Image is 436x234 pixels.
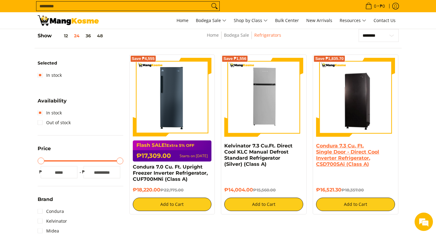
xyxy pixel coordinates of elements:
[303,12,335,29] a: New Arrivals
[38,61,123,66] h6: Selected
[38,216,67,226] a: Kelvinator
[224,143,293,167] a: Kelvinator 7.3 Cu.Ft. Direct Cool KLC Manual Defrost Standard Refrigerator (Silver) (Class A)
[224,58,303,137] img: Kelvinator 7.3 Cu.Ft. Direct Cool KLC Manual Defrost Standard Refrigerator (Silver) (Class A)
[3,167,117,188] textarea: Type your message and click 'Submit'
[253,188,276,192] del: ₱15,560.00
[316,198,395,211] button: Add to Cart
[193,12,229,29] a: Bodega Sale
[315,57,344,61] span: Save ₱1,835.70
[272,12,302,29] a: Bulk Center
[379,4,386,8] span: ₱0
[231,12,271,29] a: Shop by Class
[38,146,51,151] span: Price
[38,146,51,156] summary: Open
[341,188,364,192] del: ₱18,357.00
[38,197,53,202] span: Brand
[90,188,111,197] em: Submit
[224,187,303,193] h6: ₱14,004.00
[38,206,64,216] a: Condura
[52,33,71,38] button: 12
[13,77,107,139] span: We are offline. Please leave us a message.
[71,33,83,38] button: 24
[254,32,281,38] a: Refrigerators
[223,57,246,61] span: Save ₱1,556
[133,187,212,193] h6: ₱18,220.00
[133,198,212,211] button: Add to Cart
[173,12,192,29] a: Home
[373,4,377,8] span: 0
[224,198,303,211] button: Add to Cart
[224,32,249,38] a: Bodega Sale
[38,169,44,175] span: ₱
[234,17,268,24] span: Shop by Class
[210,2,219,11] button: Search
[196,17,226,24] span: Bodega Sale
[363,3,387,9] span: •
[207,32,219,38] a: Home
[374,17,396,23] span: Contact Us
[38,15,99,26] img: Bodega Sale Refrigerator l Mang Kosme: Home Appliances Warehouse Sale
[316,59,395,136] img: Condura 7.3 Cu. Ft. Single Door - Direct Cool Inverter Refrigerator, CSD700SAi (Class A)
[94,33,106,38] button: 48
[160,188,184,192] del: ₱22,775.00
[38,108,62,118] a: In stock
[38,33,106,39] h5: Show
[275,17,299,23] span: Bulk Center
[80,169,87,175] span: ₱
[316,143,379,167] a: Condura 7.3 Cu. Ft. Single Door - Direct Cool Inverter Refrigerator, CSD700SAi (Class A)
[100,3,115,18] div: Minimize live chat window
[164,32,324,45] nav: Breadcrumbs
[316,187,395,193] h6: ₱16,521.30
[132,57,155,61] span: Save ₱4,555
[177,17,188,23] span: Home
[83,33,94,38] button: 36
[38,118,71,128] a: Out of stock
[105,12,399,29] nav: Main Menu
[340,17,366,24] span: Resources
[32,34,103,42] div: Leave a message
[38,197,53,206] summary: Open
[38,98,67,103] span: Availability
[133,164,208,182] a: Condura 7.0 Cu. Ft. Upright Freezer Inverter Refrigerator, CUF700MNi (Class A)
[133,58,212,137] img: Condura 7.0 Cu. Ft. Upright Freezer Inverter Refrigerator, CUF700MNi (Class A)
[337,12,369,29] a: Resources
[38,70,62,80] a: In stock
[371,12,399,29] a: Contact Us
[38,98,67,108] summary: Open
[306,17,332,23] span: New Arrivals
